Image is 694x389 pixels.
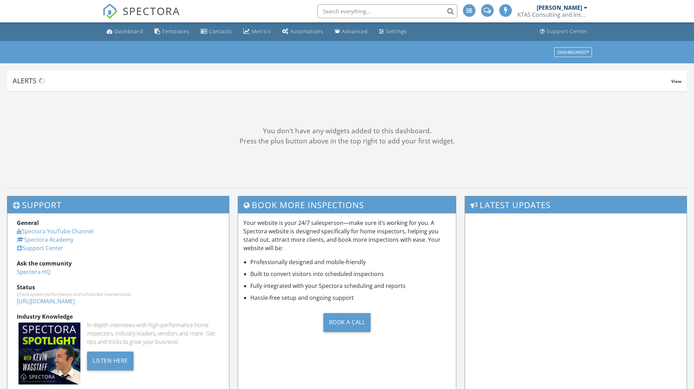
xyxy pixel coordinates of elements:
span: View [671,78,681,84]
div: Alerts [13,76,671,85]
div: Settings [386,28,407,35]
div: Listen Here [87,352,134,370]
div: Check system performance and scheduled maintenance. [17,291,220,297]
div: Contacts [209,28,232,35]
a: Support Center [17,244,63,252]
a: Support Center [537,25,591,38]
a: Book a Call [243,307,450,337]
a: Metrics [241,25,274,38]
div: Automations [290,28,323,35]
li: Professionally designed and mobile-friendly [250,258,450,266]
a: [URL][DOMAIN_NAME] [17,297,75,305]
div: Dashboard [114,28,143,35]
li: Built to convert visitors into scheduled inspections [250,270,450,278]
a: Templates [152,25,192,38]
div: In-depth interviews with high-performance home inspectors, industry leaders, vendors and more. Ge... [87,321,220,346]
li: Hassle-free setup and ongoing support [250,293,450,302]
span: SPECTORA [123,3,180,18]
div: [PERSON_NAME] [537,4,582,11]
div: Dashboards [557,50,589,55]
a: Spectora Academy [17,236,73,243]
div: Book a Call [323,313,371,332]
a: Contacts [198,25,235,38]
a: Advanced [332,25,371,38]
button: Dashboards [554,47,592,57]
div: Industry Knowledge [17,312,220,321]
div: Metrics [252,28,271,35]
div: Templates [162,28,189,35]
a: Spectora HQ [17,268,50,276]
h3: Support [7,196,229,213]
div: Advanced [342,28,368,35]
div: Support Center [547,28,588,35]
a: Automations (Advanced) [279,25,326,38]
a: Settings [376,25,410,38]
div: KTAS Consulting and Inspection Services, LLC [517,11,587,18]
li: Fully integrated with your Spectora scheduling and reports [250,282,450,290]
div: Ask the community [17,259,220,268]
h3: Book More Inspections [238,196,456,213]
strong: General [17,219,39,227]
p: Your website is your 24/7 salesperson—make sure it’s working for you. A Spectora website is desig... [243,219,450,252]
div: Press the plus button above in the top right to add your first widget. [7,136,687,146]
a: Listen Here [87,356,134,364]
img: The Best Home Inspection Software - Spectora [102,3,118,19]
div: Status [17,283,220,291]
a: Dashboard [104,25,146,38]
h3: Latest Updates [465,196,687,213]
a: Spectora YouTube Channel [17,227,93,235]
div: You don't have any widgets added to this dashboard. [7,126,687,136]
img: Spectoraspolightmain [19,323,80,384]
input: Search everything... [317,4,457,18]
a: SPECTORA [102,9,180,24]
